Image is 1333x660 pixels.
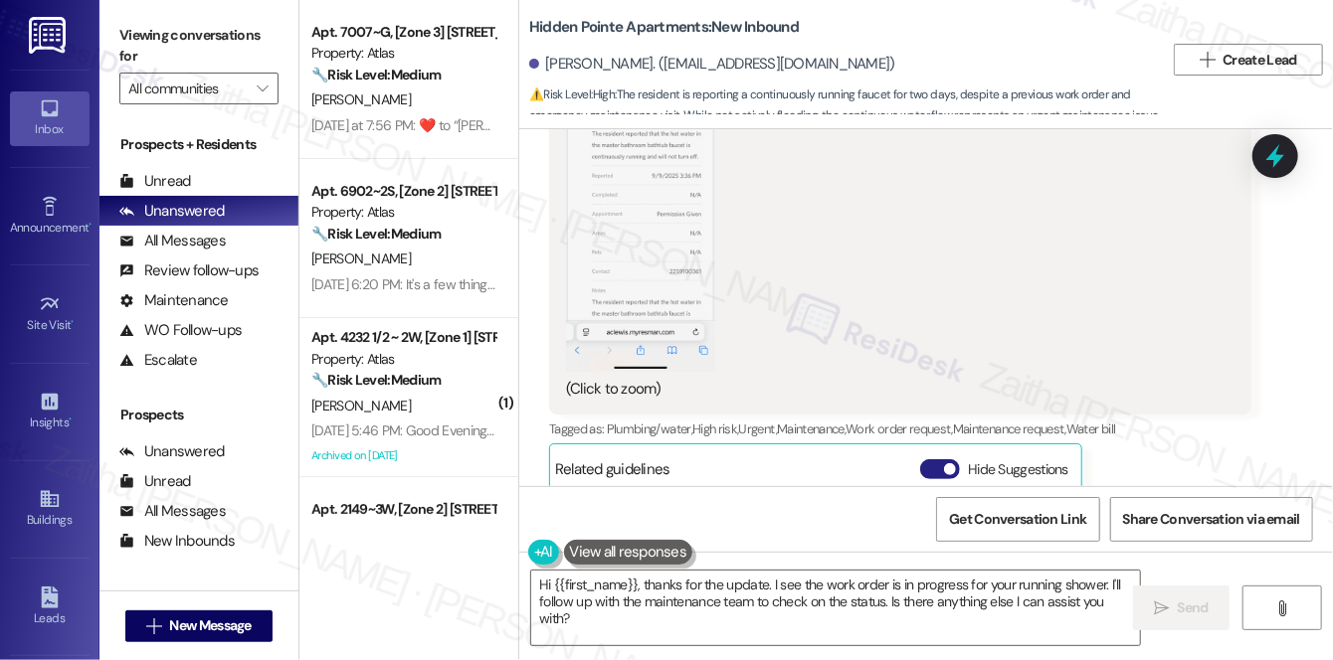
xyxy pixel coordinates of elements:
div: Unanswered [119,441,225,462]
div: Tagged as: [549,414,1251,443]
strong: 🔧 Risk Level: Medium [311,371,441,389]
span: Create Lead [1224,50,1297,71]
div: [PERSON_NAME]. ([EMAIL_ADDRESS][DOMAIN_NAME]) [529,54,895,75]
span: [PERSON_NAME] [311,249,411,267]
span: [PERSON_NAME] [311,90,411,108]
span: New Message [170,615,252,636]
div: Unread [119,171,191,192]
button: New Message [125,610,273,642]
span: : The resident is reporting a continuously running faucet for two days, despite a previous work o... [529,84,1164,148]
div: Unanswered [119,201,225,222]
input: All communities [128,73,247,104]
label: Viewing conversations for [119,20,279,73]
span: Send [1178,597,1209,618]
div: Property: Atlas [311,349,495,370]
button: Send [1133,585,1230,630]
span: Maintenance request , [953,420,1066,437]
i:  [1274,600,1289,616]
div: (Click to zoom) [566,379,1220,400]
img: ResiDesk Logo [29,17,70,54]
label: Hide Suggestions [968,459,1068,480]
i:  [257,81,268,96]
a: Inbox [10,91,90,145]
span: High risk , [692,420,739,437]
span: Share Conversation via email [1123,509,1300,530]
div: Apt. 2149~3W, [Zone 2] [STREET_ADDRESS][PERSON_NAME] [311,499,495,520]
a: Leads [10,580,90,634]
div: Apt. 7007~G, [Zone 3] [STREET_ADDRESS][PERSON_NAME] [311,22,495,43]
div: Apt. 4232 1/2 ~ 2W, [Zone 1] [STREET_ADDRESS][US_STATE] [311,327,495,348]
div: Unread [119,471,191,492]
span: Plumbing/water , [607,420,692,437]
div: [DATE] 5:46 PM: Good Evening! An Exterminator came this morning. Thank you [311,421,760,439]
button: Share Conversation via email [1110,497,1313,542]
strong: 🔧 Risk Level: Medium [311,225,441,243]
div: Review follow-ups [119,260,259,281]
div: WO Follow-ups [119,320,242,341]
div: All Messages [119,501,226,522]
span: • [69,412,72,426]
div: All Messages [119,231,226,251]
button: Zoom image [566,49,715,372]
div: Archived on [DATE] [309,443,497,468]
div: Prospects [99,405,298,425]
span: Get Conversation Link [949,509,1086,530]
div: Property: Atlas [311,43,495,64]
span: Water bill [1066,420,1116,437]
span: • [89,218,92,232]
a: Buildings [10,482,90,536]
i:  [1200,52,1215,68]
a: Insights • [10,385,90,438]
div: Residents [99,586,298,607]
div: Prospects + Residents [99,134,298,155]
div: Maintenance [119,290,229,311]
span: Maintenance , [777,420,846,437]
span: • [72,315,75,329]
textarea: Hi {{first_name}}, thanks for the update. I see the work order is in progress for your running sh... [531,571,1140,645]
i:  [146,618,161,634]
strong: 🔧 Risk Level: Medium [311,66,441,83]
button: Get Conversation Link [936,497,1099,542]
div: Escalate [119,350,197,371]
span: Urgent , [739,420,777,437]
div: Apt. 6902~2S, [Zone 2] [STREET_ADDRESS][PERSON_NAME] [311,181,495,202]
b: Hidden Pointe Apartments: New Inbound [529,17,799,38]
div: Related guidelines [555,459,670,488]
button: Create Lead [1174,44,1323,76]
div: [DATE] 6:20 PM: It's a few things, but we never was calling stuff in, but just noise and things o... [311,275,956,293]
span: [PERSON_NAME] [311,397,411,414]
div: New Inbounds [119,531,235,552]
strong: ⚠️ Risk Level: High [529,86,615,102]
i:  [1154,600,1169,616]
a: Site Visit • [10,287,90,341]
span: Work order request , [846,420,953,437]
div: Property: Atlas [311,202,495,223]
